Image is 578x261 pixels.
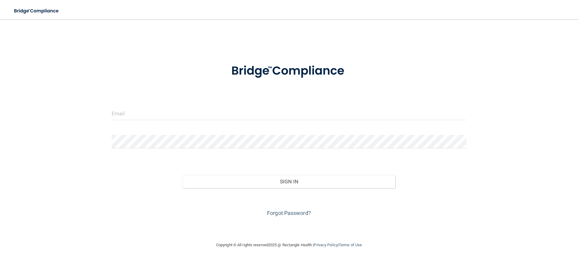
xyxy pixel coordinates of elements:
[314,243,337,247] a: Privacy Policy
[267,210,311,216] a: Forgot Password?
[112,107,466,120] input: Email
[183,175,396,188] button: Sign In
[179,235,399,255] div: Copyright © All rights reserved 2025 @ Rectangle Health | |
[339,243,362,247] a: Terms of Use
[219,55,359,87] img: bridge_compliance_login_screen.278c3ca4.svg
[9,5,64,17] img: bridge_compliance_login_screen.278c3ca4.svg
